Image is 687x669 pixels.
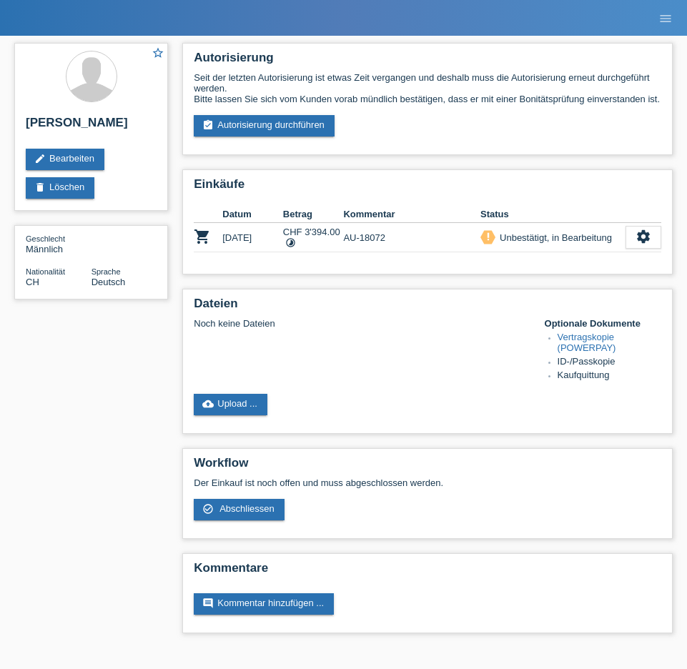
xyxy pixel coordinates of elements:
span: Deutsch [92,277,126,287]
i: check_circle_outline [202,503,214,515]
td: [DATE] [222,223,283,252]
a: editBearbeiten [26,149,104,170]
th: Betrag [283,206,344,223]
p: Der Einkauf ist noch offen und muss abgeschlossen werden. [194,477,661,488]
span: Geschlecht [26,234,65,243]
a: Vertragskopie (POWERPAY) [558,332,616,353]
li: ID-/Passkopie [558,356,661,370]
h2: Kommentare [194,561,661,583]
i: Fixe Raten (24 Raten) [285,237,296,248]
i: star_border [152,46,164,59]
span: Sprache [92,267,121,276]
a: cloud_uploadUpload ... [194,394,267,415]
h2: Einkäufe [194,177,661,199]
h4: Optionale Dokumente [545,318,661,329]
h2: Workflow [194,456,661,477]
h2: Autorisierung [194,51,661,72]
th: Kommentar [343,206,480,223]
div: Unbestätigt, in Bearbeitung [495,230,612,245]
i: delete [34,182,46,193]
div: Noch keine Dateien [194,318,526,329]
td: AU-18072 [343,223,480,252]
i: assignment_turned_in [202,119,214,131]
i: edit [34,153,46,164]
div: Männlich [26,233,92,254]
div: Seit der letzten Autorisierung ist etwas Zeit vergangen und deshalb muss die Autorisierung erneut... [194,72,661,104]
th: Status [480,206,626,223]
a: check_circle_outline Abschliessen [194,499,285,520]
li: Kaufquittung [558,370,661,383]
i: POSP00027990 [194,228,211,245]
i: comment [202,598,214,609]
a: menu [651,14,680,22]
span: Schweiz [26,277,39,287]
a: star_border [152,46,164,61]
td: CHF 3'394.00 [283,223,344,252]
i: menu [658,11,673,26]
h2: Dateien [194,297,661,318]
a: commentKommentar hinzufügen ... [194,593,334,615]
i: priority_high [483,232,493,242]
a: assignment_turned_inAutorisierung durchführen [194,115,335,137]
th: Datum [222,206,283,223]
span: Nationalität [26,267,65,276]
i: settings [636,229,651,244]
span: Abschliessen [219,503,275,514]
i: cloud_upload [202,398,214,410]
h2: [PERSON_NAME] [26,116,157,137]
a: deleteLöschen [26,177,94,199]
